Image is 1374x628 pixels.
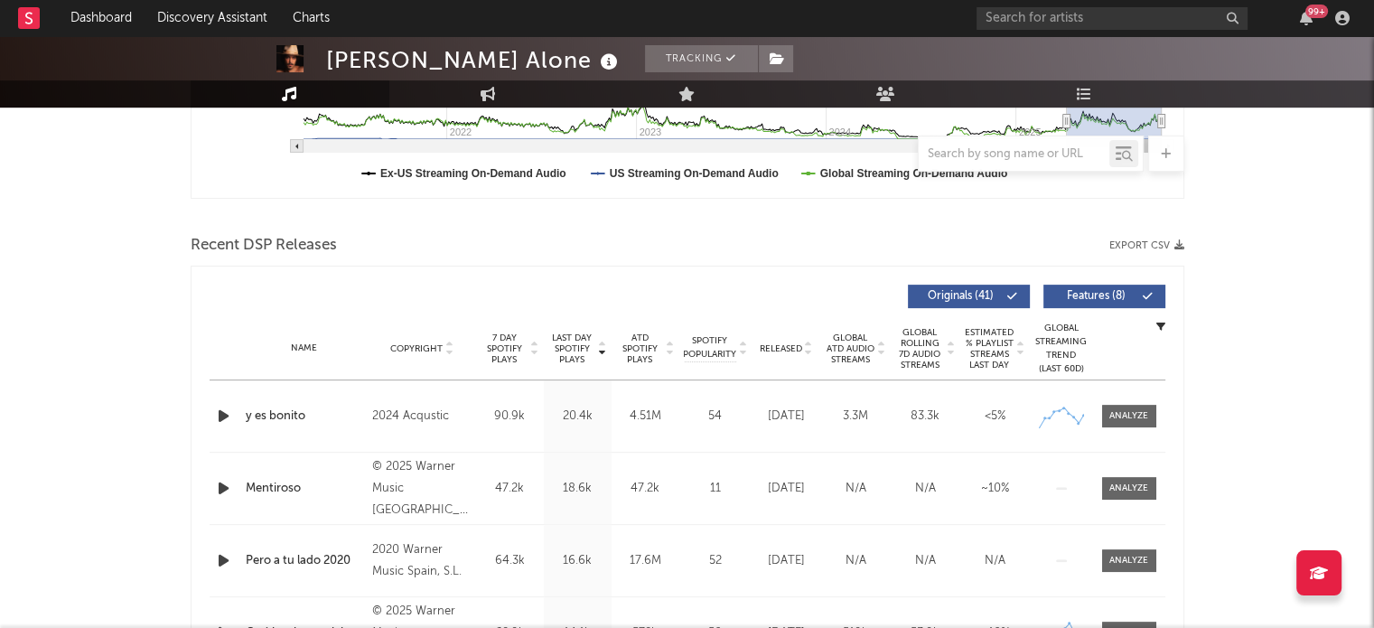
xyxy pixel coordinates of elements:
[965,327,1014,370] span: Estimated % Playlist Streams Last Day
[895,480,956,498] div: N/A
[826,552,886,570] div: N/A
[684,552,747,570] div: 52
[684,408,747,426] div: 54
[548,408,607,426] div: 20.4k
[372,539,471,583] div: 2020 Warner Music Spain, S.L.
[616,408,675,426] div: 4.51M
[548,333,596,365] span: Last Day Spotify Plays
[684,480,747,498] div: 11
[965,480,1025,498] div: ~ 10 %
[380,167,566,180] text: Ex-US Streaming On-Demand Audio
[616,480,675,498] div: 47.2k
[895,327,945,370] span: Global Rolling 7D Audio Streams
[548,480,607,498] div: 18.6k
[1034,322,1089,376] div: Global Streaming Trend (Last 60D)
[1305,5,1328,18] div: 99 +
[760,343,802,354] span: Released
[826,480,886,498] div: N/A
[1043,285,1165,308] button: Features(8)
[965,552,1025,570] div: N/A
[246,408,364,426] a: y es bonito
[616,333,664,365] span: ATD Spotify Plays
[1055,291,1138,302] span: Features ( 8 )
[481,408,539,426] div: 90.9k
[645,45,758,72] button: Tracking
[826,408,886,426] div: 3.3M
[609,167,778,180] text: US Streaming On-Demand Audio
[1109,240,1184,251] button: Export CSV
[895,552,956,570] div: N/A
[908,285,1030,308] button: Originals(41)
[895,408,956,426] div: 83.3k
[819,167,1007,180] text: Global Streaming On-Demand Audio
[965,408,1025,426] div: <5%
[756,552,817,570] div: [DATE]
[191,235,337,257] span: Recent DSP Releases
[246,342,364,355] div: Name
[756,480,817,498] div: [DATE]
[372,406,471,427] div: 2024 Acqustic
[920,291,1003,302] span: Originals ( 41 )
[548,552,607,570] div: 16.6k
[977,7,1248,30] input: Search for artists
[826,333,875,365] span: Global ATD Audio Streams
[481,552,539,570] div: 64.3k
[756,408,817,426] div: [DATE]
[246,552,364,570] a: Pero a tu lado 2020
[246,480,364,498] a: Mentiroso
[616,552,675,570] div: 17.6M
[372,456,471,521] div: © 2025 Warner Music [GEOGRAPHIC_DATA], S.L.
[683,334,736,361] span: Spotify Popularity
[481,480,539,498] div: 47.2k
[481,333,528,365] span: 7 Day Spotify Plays
[919,147,1109,162] input: Search by song name or URL
[390,343,443,354] span: Copyright
[326,45,622,75] div: [PERSON_NAME] Alone
[1300,11,1313,25] button: 99+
